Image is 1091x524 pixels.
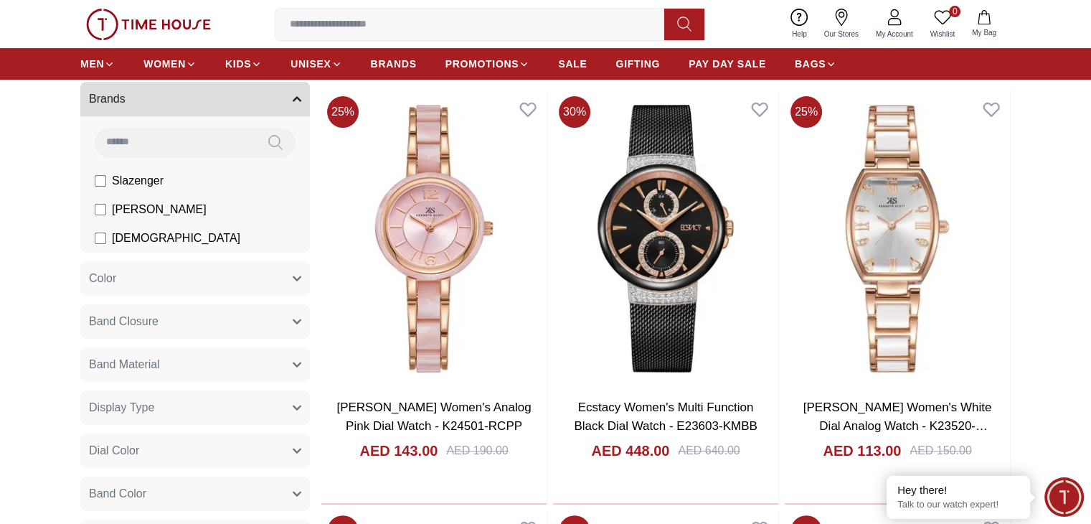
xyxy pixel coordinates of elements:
[89,442,139,459] span: Dial Color
[89,313,159,330] span: Band Closure
[112,230,240,247] span: [DEMOGRAPHIC_DATA]
[371,51,417,77] a: BRANDS
[445,57,519,71] span: PROMOTIONS
[143,57,186,71] span: WOMEN
[80,261,310,296] button: Color
[553,90,778,387] img: Ecstacy Women's Multi Function Black Dial Watch - E23603-KMBB
[112,172,164,190] span: Slazenger
[574,401,757,433] a: Ecstacy Women's Multi Function Black Dial Watch - E23603-KMBB
[785,90,1010,387] img: Kenneth Scott Women's White Dial Analog Watch - K23520-RCWW
[803,401,992,451] a: [PERSON_NAME] Women's White Dial Analog Watch - K23520-RCWW
[291,51,341,77] a: UNISEX
[558,51,587,77] a: SALE
[783,6,816,42] a: Help
[963,7,1005,41] button: My Bag
[80,390,310,425] button: Display Type
[112,201,207,218] span: [PERSON_NAME]
[615,57,660,71] span: GIFTING
[558,57,587,71] span: SALE
[225,57,251,71] span: KIDS
[446,442,508,459] div: AED 190.00
[327,96,359,128] span: 25 %
[95,233,106,244] input: [DEMOGRAPHIC_DATA]
[786,29,813,39] span: Help
[897,483,1019,497] div: Hey there!
[86,9,211,40] img: ...
[795,51,836,77] a: BAGS
[225,51,262,77] a: KIDS
[615,51,660,77] a: GIFTING
[949,6,960,17] span: 0
[816,6,867,42] a: Our Stores
[80,57,104,71] span: MEN
[89,270,116,287] span: Color
[818,29,864,39] span: Our Stores
[371,57,417,71] span: BRANDS
[1044,477,1084,517] div: Chat Widget
[689,57,766,71] span: PAY DAY SALE
[321,90,547,387] img: Kenneth Scott Women's Analog Pink Dial Watch - K24501-RCPP
[591,441,669,461] h4: AED 448.00
[790,96,822,128] span: 25 %
[89,356,160,373] span: Band Material
[80,347,310,382] button: Band Material
[143,51,197,77] a: WOMEN
[678,442,740,459] div: AED 640.00
[910,442,971,459] div: AED 150.00
[897,499,1019,511] p: Talk to our watch expert!
[870,29,919,39] span: My Account
[80,434,310,468] button: Dial Color
[80,304,310,339] button: Band Closure
[80,477,310,511] button: Band Color
[689,51,766,77] a: PAY DAY SALE
[89,399,154,416] span: Display Type
[795,57,826,71] span: BAGS
[95,204,106,215] input: [PERSON_NAME]
[80,82,310,116] button: Brands
[95,175,106,187] input: Slazenger
[359,441,438,461] h4: AED 143.00
[445,51,530,77] a: PROMOTIONS
[823,441,901,461] h4: AED 113.00
[559,96,590,128] span: 30 %
[922,6,963,42] a: 0Wishlist
[966,27,1002,38] span: My Bag
[89,485,146,502] span: Band Color
[336,401,531,433] a: [PERSON_NAME] Women's Analog Pink Dial Watch - K24501-RCPP
[291,57,331,71] span: UNISEX
[925,29,960,39] span: Wishlist
[89,90,126,108] span: Brands
[80,51,115,77] a: MEN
